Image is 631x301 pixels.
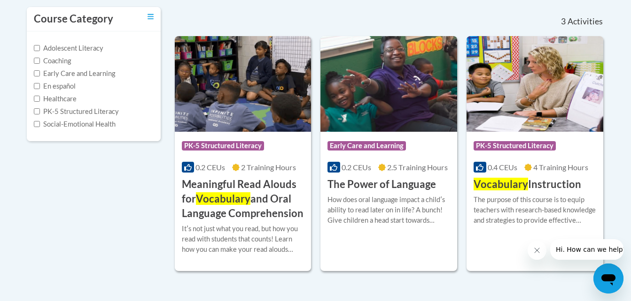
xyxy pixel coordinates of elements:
[474,178,528,190] span: Vocabulary
[34,43,103,53] label: Adolescent Literacy
[34,81,76,91] label: En español
[196,192,250,205] span: Vocabulary
[6,7,76,14] span: Hi. How can we help?
[182,141,264,150] span: PK-5 Structured Literacy
[34,108,40,114] input: Checkbox for Options
[474,195,596,226] div: The purpose of this course is to equip teachers with research-based knowledge and strategies to p...
[182,177,304,220] h3: Meaningful Read Alouds for and Oral Language Comprehension
[550,239,623,260] iframe: Message from company
[342,163,371,172] span: 0.2 CEUs
[568,16,603,27] span: Activities
[327,177,436,192] h3: The Power of Language
[34,45,40,51] input: Checkbox for Options
[34,56,71,66] label: Coaching
[34,70,40,76] input: Checkbox for Options
[327,141,406,150] span: Early Care and Learning
[593,263,623,293] iframe: Button to launch messaging window
[34,83,40,89] input: Checkbox for Options
[533,163,588,172] span: 4 Training Hours
[182,224,304,255] div: Itʹs not just what you read, but how you read with students that counts! Learn how you can make y...
[34,96,40,102] input: Checkbox for Options
[34,106,119,117] label: PK-5 Structured Literacy
[34,94,77,104] label: Healthcare
[34,12,113,26] h3: Course Category
[34,119,116,129] label: Social-Emotional Health
[34,68,115,79] label: Early Care and Learning
[320,36,457,132] img: Course Logo
[467,36,603,271] a: Course LogoPK-5 Structured Literacy0.4 CEUs4 Training Hours VocabularyInstructionThe purpose of t...
[387,163,448,172] span: 2.5 Training Hours
[327,195,450,226] div: How does oral language impact a childʹs ability to read later on in life? A bunch! Give children ...
[474,177,581,192] h3: Instruction
[195,163,225,172] span: 0.2 CEUs
[34,121,40,127] input: Checkbox for Options
[241,163,296,172] span: 2 Training Hours
[467,36,603,132] img: Course Logo
[34,58,40,64] input: Checkbox for Options
[561,16,566,27] span: 3
[488,163,517,172] span: 0.4 CEUs
[474,141,556,150] span: PK-5 Structured Literacy
[175,36,312,271] a: Course LogoPK-5 Structured Literacy0.2 CEUs2 Training Hours Meaningful Read Alouds forVocabularya...
[320,36,457,271] a: Course LogoEarly Care and Learning0.2 CEUs2.5 Training Hours The Power of LanguageHow does oral l...
[528,241,546,260] iframe: Close message
[175,36,312,132] img: Course Logo
[148,12,154,22] a: Toggle collapse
